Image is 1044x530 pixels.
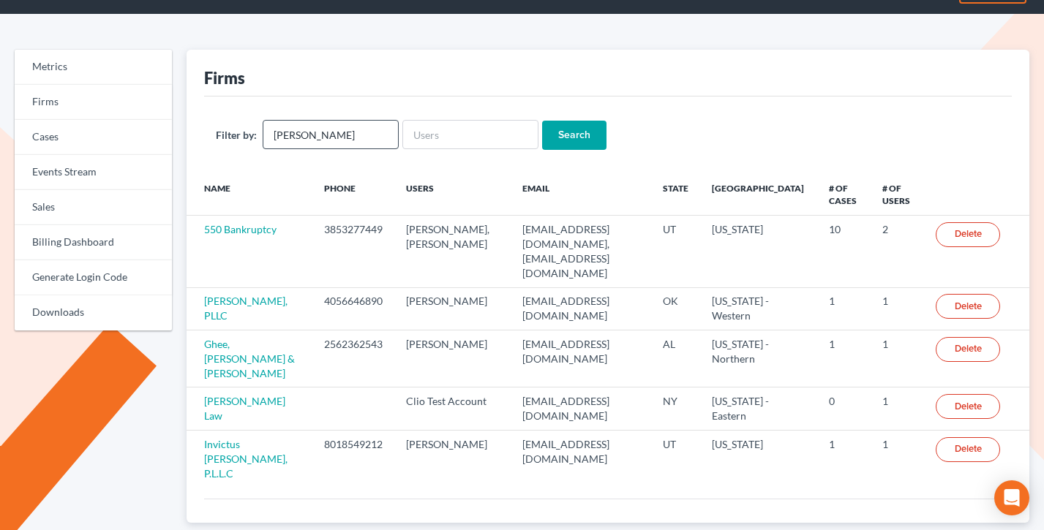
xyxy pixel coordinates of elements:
[394,330,511,387] td: [PERSON_NAME]
[651,173,700,216] th: State
[871,287,924,330] td: 1
[936,437,1000,462] a: Delete
[936,222,1000,247] a: Delete
[204,223,277,235] a: 550 Bankruptcy
[402,120,538,149] input: Users
[651,387,700,430] td: NY
[15,260,172,295] a: Generate Login Code
[871,216,924,287] td: 2
[263,120,399,149] input: Firm Name
[817,430,871,487] td: 1
[15,295,172,330] a: Downloads
[15,50,172,85] a: Metrics
[994,480,1029,515] div: Open Intercom Messenger
[204,438,288,480] a: Invictus [PERSON_NAME], P.L.L.C
[651,216,700,287] td: UT
[542,121,607,150] input: Search
[871,387,924,430] td: 1
[394,216,511,287] td: [PERSON_NAME], [PERSON_NAME]
[216,127,257,143] label: Filter by:
[511,173,651,216] th: Email
[204,67,245,88] div: Firms
[817,287,871,330] td: 1
[15,190,172,225] a: Sales
[871,430,924,487] td: 1
[511,330,651,387] td: [EMAIL_ADDRESS][DOMAIN_NAME]
[700,330,817,387] td: [US_STATE] - Northern
[651,287,700,330] td: OK
[312,430,394,487] td: 8018549212
[936,337,1000,362] a: Delete
[394,387,511,430] td: Clio Test Account
[394,430,511,487] td: [PERSON_NAME]
[15,85,172,120] a: Firms
[871,330,924,387] td: 1
[511,387,651,430] td: [EMAIL_ADDRESS][DOMAIN_NAME]
[936,294,1000,319] a: Delete
[15,120,172,155] a: Cases
[817,173,871,216] th: # of Cases
[817,330,871,387] td: 1
[15,225,172,260] a: Billing Dashboard
[187,173,313,216] th: Name
[511,287,651,330] td: [EMAIL_ADDRESS][DOMAIN_NAME]
[700,173,817,216] th: [GEOGRAPHIC_DATA]
[817,216,871,287] td: 10
[394,287,511,330] td: [PERSON_NAME]
[312,330,394,387] td: 2562362543
[204,338,295,379] a: Ghee, [PERSON_NAME] & [PERSON_NAME]
[700,287,817,330] td: [US_STATE] - Western
[511,430,651,487] td: [EMAIL_ADDRESS][DOMAIN_NAME]
[651,430,700,487] td: UT
[936,394,1000,419] a: Delete
[394,173,511,216] th: Users
[204,295,288,322] a: [PERSON_NAME], PLLC
[817,387,871,430] td: 0
[700,216,817,287] td: [US_STATE]
[871,173,924,216] th: # of Users
[511,216,651,287] td: [EMAIL_ADDRESS][DOMAIN_NAME], [EMAIL_ADDRESS][DOMAIN_NAME]
[700,387,817,430] td: [US_STATE] - Eastern
[700,430,817,487] td: [US_STATE]
[651,330,700,387] td: AL
[312,173,394,216] th: Phone
[204,395,285,422] a: [PERSON_NAME] Law
[312,216,394,287] td: 3853277449
[15,155,172,190] a: Events Stream
[312,287,394,330] td: 4056646890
